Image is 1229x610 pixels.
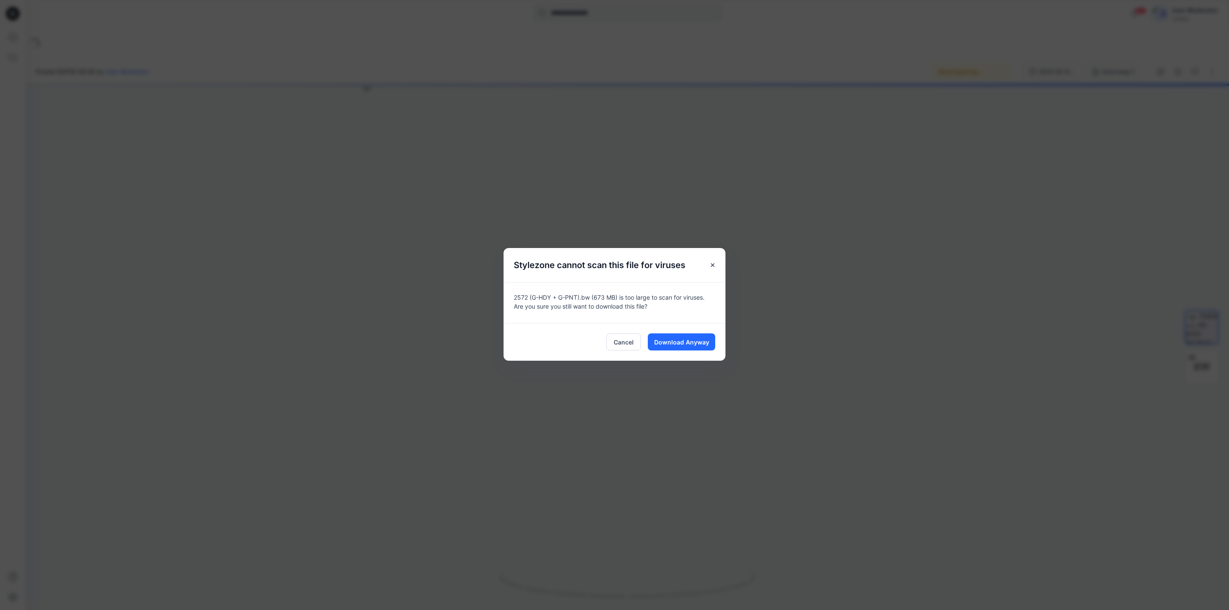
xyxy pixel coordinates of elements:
div: 2572 (G-HDY + G-PNT).bw (673 MB) is too large to scan for viruses. Are you sure you still want to... [504,282,725,323]
h5: Stylezone cannot scan this file for viruses [504,248,696,282]
button: Close [705,257,720,273]
span: Download Anyway [654,338,709,347]
button: Cancel [606,333,641,350]
button: Download Anyway [648,333,715,350]
span: Cancel [614,338,634,347]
